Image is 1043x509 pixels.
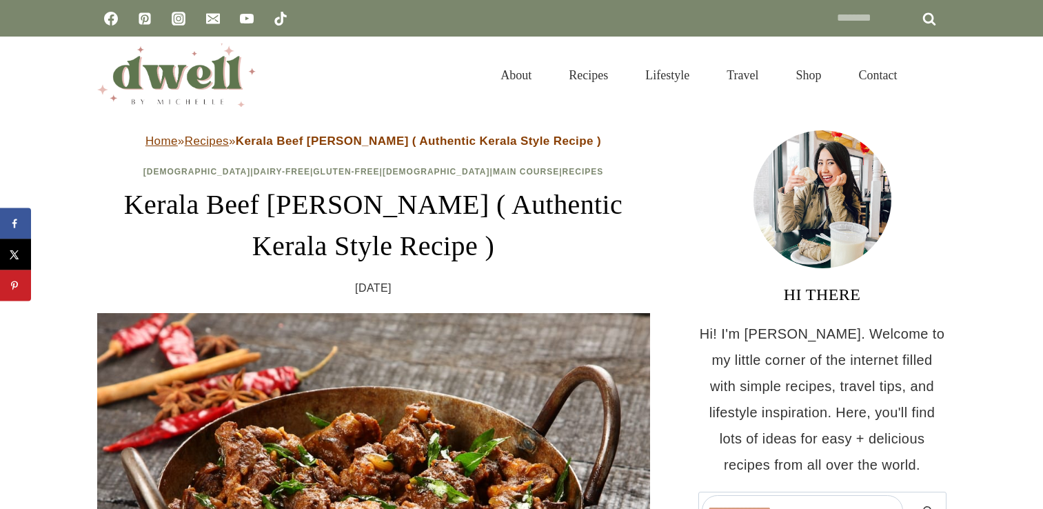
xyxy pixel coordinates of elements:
a: Travel [708,51,777,99]
h3: HI THERE [698,282,946,307]
a: Instagram [165,5,192,32]
a: Main Course [493,167,559,177]
a: Recipes [563,167,604,177]
a: Recipes [185,134,229,148]
span: » » [145,134,601,148]
a: Facebook [97,5,125,32]
h1: Kerala Beef [PERSON_NAME] ( Authentic Kerala Style Recipe ) [97,184,650,267]
span: | | | | | [143,167,604,177]
a: Lifestyle [627,51,708,99]
a: TikTok [267,5,294,32]
button: View Search Form [923,63,946,87]
a: Shop [777,51,840,99]
time: [DATE] [355,278,392,299]
strong: Kerala Beef [PERSON_NAME] ( Authentic Kerala Style Recipe ) [236,134,601,148]
a: Pinterest [131,5,159,32]
a: Recipes [550,51,627,99]
a: About [482,51,550,99]
a: Dairy-Free [254,167,310,177]
a: YouTube [233,5,261,32]
img: DWELL by michelle [97,43,256,107]
a: Gluten-Free [313,167,379,177]
nav: Primary Navigation [482,51,915,99]
a: [DEMOGRAPHIC_DATA] [143,167,251,177]
p: Hi! I'm [PERSON_NAME]. Welcome to my little corner of the internet filled with simple recipes, tr... [698,321,946,478]
a: [DEMOGRAPHIC_DATA] [383,167,490,177]
a: Contact [840,51,916,99]
a: Email [199,5,227,32]
a: Home [145,134,178,148]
